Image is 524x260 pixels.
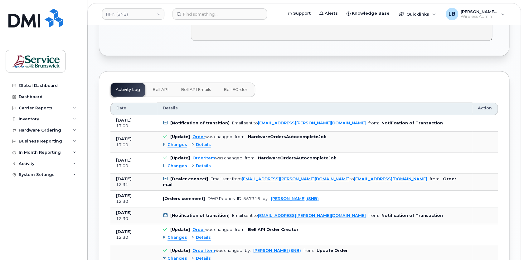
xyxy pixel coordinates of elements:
b: Notification of Transaction [381,213,443,217]
span: Bell API Emails [181,87,211,92]
a: Alerts [315,7,342,20]
span: from: [430,177,440,181]
a: [EMAIL_ADDRESS][PERSON_NAME][DOMAIN_NAME] [258,121,366,125]
div: was changed [192,227,232,232]
div: Email sent to [232,213,366,217]
b: Update Order [317,248,348,252]
b: [DATE] [116,210,132,215]
span: Wireless Admin [461,14,498,19]
b: HardwareOrdersAutocompleteJob [248,134,327,139]
span: Changes [167,142,187,148]
span: Alerts [325,10,338,17]
a: OrderItem [192,156,215,160]
span: by: [245,248,251,252]
div: Quicklinks [395,8,440,20]
span: Changes [167,163,187,169]
span: Bell API [153,87,168,92]
b: [Dealer connect] [170,177,208,181]
b: [DATE] [116,177,132,181]
div: 12:30 [116,199,152,204]
a: Knowledge Base [342,7,394,20]
div: 17:00 [116,142,152,148]
div: was changed [192,156,242,160]
a: Support [284,7,315,20]
span: LB [449,10,455,18]
div: Email sent to [232,121,366,125]
b: [DATE] [116,229,132,234]
th: Action [472,102,498,115]
b: [Orders comment] [163,196,205,201]
a: HHN (SNB) [102,8,164,20]
a: [PERSON_NAME] (SNB) [271,196,319,201]
div: Email sent from to [211,177,427,181]
div: DWP Request ID: 557316 [207,196,260,201]
span: from: [235,134,245,139]
b: [Notification of transition] [170,213,230,217]
span: from: [245,156,255,160]
a: [EMAIL_ADDRESS][PERSON_NAME][DOMAIN_NAME] [242,177,350,181]
b: [Update] [170,156,190,160]
span: Details [196,163,211,169]
div: 12:30 [116,234,152,240]
span: [PERSON_NAME] (SNB) [461,9,498,14]
b: Notification of Transaction [381,121,443,125]
b: [Update] [170,227,190,232]
span: Details [196,234,211,240]
span: from: [368,213,379,217]
div: 17:00 [116,163,152,169]
span: Date [116,105,126,111]
span: from: [235,227,245,232]
input: Find something... [172,8,267,20]
b: [DATE] [116,118,132,122]
span: Support [293,10,311,17]
span: from: [303,248,314,252]
span: by: [263,196,269,201]
b: [Notification of transition] [170,121,230,125]
div: was changed [192,248,242,252]
span: from: [368,121,379,125]
a: Order [192,227,205,232]
a: [EMAIL_ADDRESS][DOMAIN_NAME] [354,177,427,181]
span: Details [196,142,211,148]
b: Bell API Order Creator [248,227,298,232]
b: [DATE] [116,137,132,141]
span: Knowledge Base [352,10,390,17]
a: Order [192,134,205,139]
span: Details [163,105,178,111]
div: was changed [192,134,232,139]
div: 12:30 [116,216,152,221]
span: Changes [167,234,187,240]
b: [Update] [170,248,190,252]
b: [DATE] [116,193,132,198]
a: OrderItem [192,248,215,252]
b: [Update] [170,134,190,139]
div: LeBlanc, Ben (SNB) [441,8,509,20]
span: Bell eOrder [224,87,247,92]
b: [DATE] [116,158,132,162]
div: 17:00 [116,123,152,129]
div: 12:31 [116,182,152,187]
a: [EMAIL_ADDRESS][PERSON_NAME][DOMAIN_NAME] [258,213,366,217]
a: [PERSON_NAME] (SNB) [253,248,301,252]
b: HardwareOrdersAutocompleteJob [258,156,337,160]
span: Quicklinks [406,12,429,17]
